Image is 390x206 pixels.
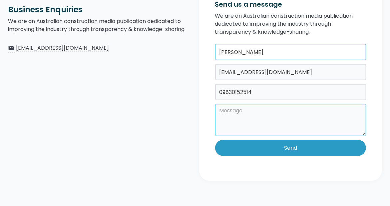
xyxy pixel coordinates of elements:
[16,44,109,52] div: [EMAIL_ADDRESS][DOMAIN_NAME]
[8,17,191,33] p: We are an Australian construction media publication dedicated to improving the industry through t...
[215,64,366,80] input: E-mail
[8,45,15,51] div: email
[215,44,366,60] input: Full Name
[8,44,191,52] a: email[EMAIL_ADDRESS][DOMAIN_NAME]
[215,140,366,156] input: Send
[215,84,366,100] input: Phone
[215,12,366,36] p: We are an Australian construction media publication dedicated to improving the industry through t...
[8,5,191,15] h3: Business Enquiries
